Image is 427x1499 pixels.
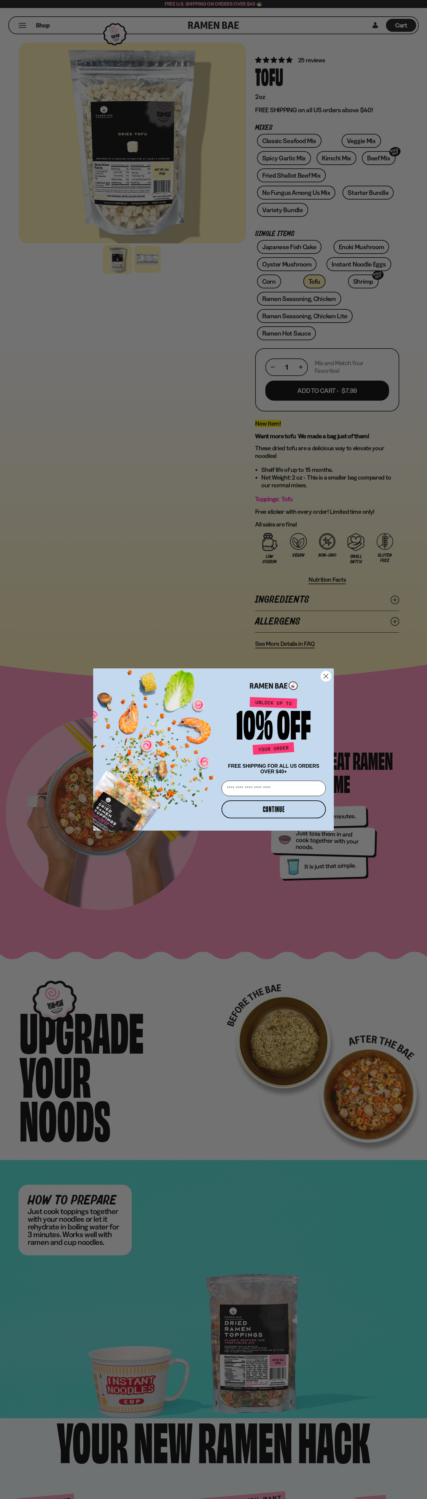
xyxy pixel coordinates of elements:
[321,671,331,682] button: Close dialog
[250,681,298,691] img: Ramen Bae Logo
[93,663,219,831] img: ce7035ce-2e49-461c-ae4b-8ade7372f32c.png
[235,697,312,757] img: Unlock up to 10% off
[228,763,319,774] span: FREE SHIPPING FOR ALL US ORDERS OVER $40+
[222,800,326,818] button: CONTINUE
